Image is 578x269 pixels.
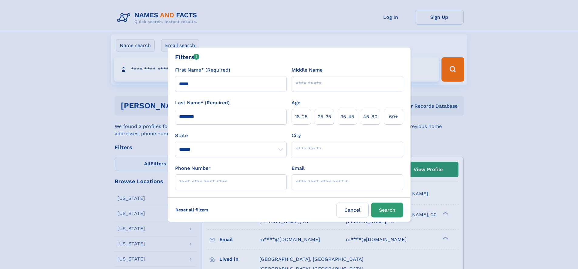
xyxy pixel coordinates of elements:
label: First Name* (Required) [175,66,230,74]
label: Age [292,99,300,106]
label: Phone Number [175,165,211,172]
label: City [292,132,301,139]
label: Last Name* (Required) [175,99,230,106]
button: Search [371,203,403,217]
label: Middle Name [292,66,323,74]
span: 35‑45 [340,113,354,120]
label: Cancel [336,203,369,217]
div: Filters [175,52,200,62]
span: 60+ [389,113,398,120]
span: 18‑25 [295,113,307,120]
label: Reset all filters [171,203,212,217]
label: Email [292,165,305,172]
span: 45‑60 [363,113,377,120]
span: 25‑35 [318,113,331,120]
label: State [175,132,287,139]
